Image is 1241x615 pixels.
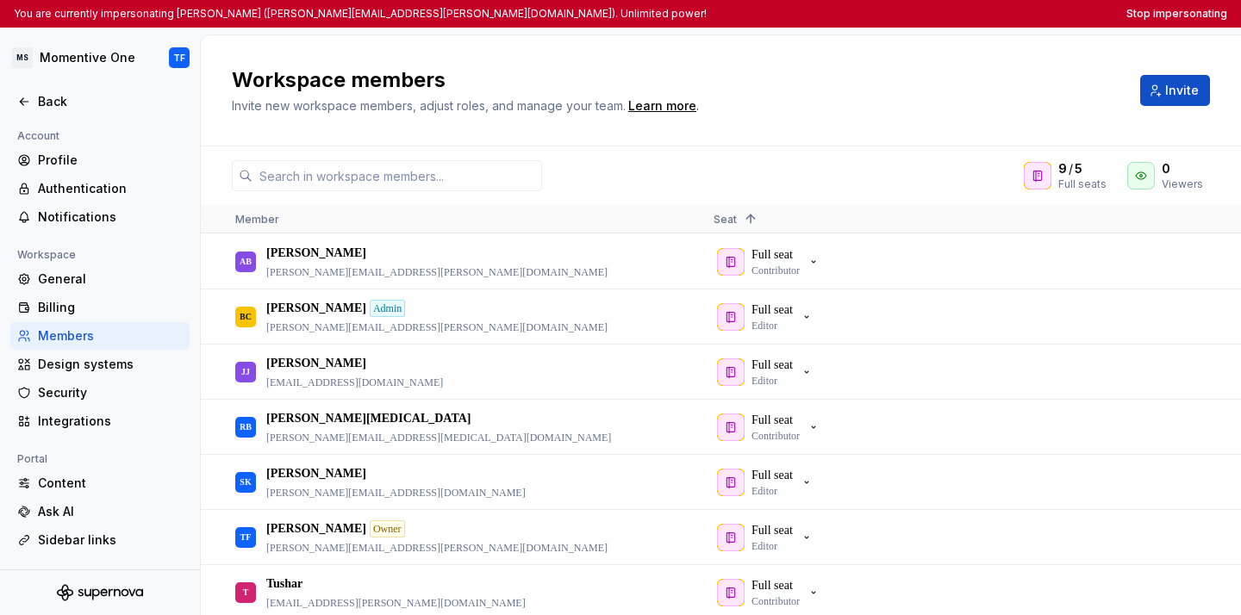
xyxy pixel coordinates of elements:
a: Notifications [10,203,190,231]
div: Portal [10,449,54,469]
div: Integrations [38,413,183,430]
p: Full seat [751,577,793,594]
p: Editor [751,374,777,388]
p: [PERSON_NAME][MEDICAL_DATA] [266,410,471,427]
button: Full seatEditor [714,465,820,500]
div: JJ [241,355,250,388]
div: Full seats [1058,177,1107,191]
div: Viewers [1162,177,1203,191]
span: Invite new workspace members, adjust roles, and manage your team. [232,98,626,113]
p: Editor [751,484,777,498]
button: Invite [1140,75,1210,106]
a: Content [10,469,190,497]
button: Full seatContributor [714,245,827,279]
p: [EMAIL_ADDRESS][PERSON_NAME][DOMAIN_NAME] [266,596,526,610]
span: 0 [1162,160,1170,177]
a: Authentication [10,175,190,202]
p: Full seat [751,467,793,484]
a: Billing [10,294,190,321]
div: Account [10,126,66,146]
p: Contributor [751,594,800,608]
a: Sidebar links [10,526,190,554]
div: BC [240,300,252,333]
p: [PERSON_NAME] [266,520,366,537]
p: Full seat [751,246,793,264]
div: Ask AI [38,503,183,520]
a: Security [10,379,190,407]
div: Admin [370,300,405,317]
a: Members [10,322,190,350]
div: General [38,270,183,288]
svg: Supernova Logo [57,584,143,601]
p: [PERSON_NAME] [266,245,366,262]
button: Full seatEditor [714,300,820,334]
p: [PERSON_NAME][EMAIL_ADDRESS][PERSON_NAME][DOMAIN_NAME] [266,541,608,555]
button: Full seatContributor [714,575,827,610]
p: [PERSON_NAME][EMAIL_ADDRESS][MEDICAL_DATA][DOMAIN_NAME] [266,431,611,444]
div: Momentive One [40,49,135,66]
p: [PERSON_NAME] [266,355,366,372]
p: Tushar [266,575,302,593]
button: MSMomentive OneTF [3,39,196,77]
span: 5 [1075,160,1082,177]
span: . [626,100,699,113]
p: Editor [751,319,777,332]
h2: Workspace members [232,66,1119,94]
div: RB [240,410,252,444]
p: [PERSON_NAME][EMAIL_ADDRESS][PERSON_NAME][DOMAIN_NAME] [266,265,608,279]
div: Sidebar links [38,531,183,549]
p: [EMAIL_ADDRESS][DOMAIN_NAME] [266,376,443,389]
div: Owner [370,520,405,537]
p: Editor [751,539,777,553]
a: Profile [10,146,190,174]
p: [PERSON_NAME][EMAIL_ADDRESS][DOMAIN_NAME] [266,486,526,500]
div: Profile [38,152,183,169]
div: Workspace [10,245,83,265]
div: Authentication [38,180,183,197]
button: Full seatContributor [714,410,827,444]
p: Contributor [751,264,800,277]
p: Full seat [751,301,793,319]
div: TF [173,51,185,65]
a: Integrations [10,407,190,435]
a: Design systems [10,351,190,378]
div: T [243,575,249,609]
span: Member [235,213,279,226]
div: / [1058,160,1107,177]
p: Full seat [751,522,793,539]
div: Design system [10,568,101,588]
div: Security [38,384,183,401]
a: Ask AI [10,498,190,525]
p: You are currently impersonating [PERSON_NAME] ([PERSON_NAME][EMAIL_ADDRESS][PERSON_NAME][DOMAIN_N... [14,7,707,21]
p: [PERSON_NAME] [266,300,366,317]
a: General [10,265,190,293]
button: Full seatEditor [714,355,820,389]
div: Members [38,327,183,345]
div: Back [38,93,183,110]
p: [PERSON_NAME][EMAIL_ADDRESS][PERSON_NAME][DOMAIN_NAME] [266,320,608,334]
p: Full seat [751,357,793,374]
button: Full seatEditor [714,520,820,555]
div: Notifications [38,208,183,226]
input: Search in workspace members... [253,160,542,191]
div: AB [240,245,252,278]
div: TF [240,520,252,554]
span: Invite [1165,82,1199,99]
span: Seat [714,213,737,226]
p: Full seat [751,412,793,429]
div: SK [240,465,251,499]
a: Learn more [628,97,696,115]
p: Contributor [751,429,800,443]
a: Back [10,88,190,115]
span: 9 [1058,160,1067,177]
div: Content [38,475,183,492]
p: [PERSON_NAME] [266,465,366,482]
div: Design systems [38,356,183,373]
div: Billing [38,299,183,316]
button: Stop impersonating [1126,7,1227,21]
div: MS [12,47,33,68]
